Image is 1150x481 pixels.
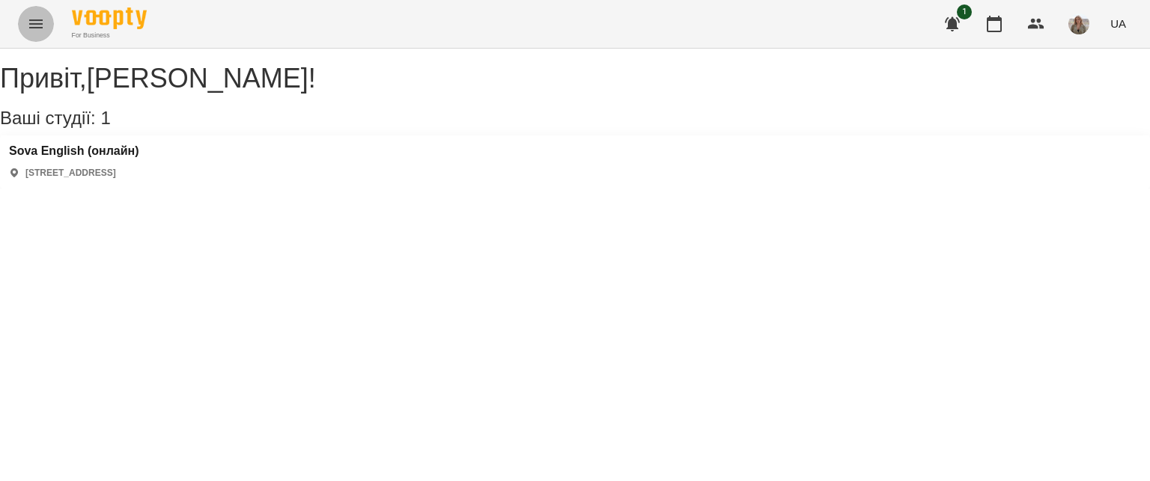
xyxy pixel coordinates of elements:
[72,31,147,40] span: For Business
[25,167,116,180] p: [STREET_ADDRESS]
[9,144,139,158] a: Sova English (онлайн)
[18,6,54,42] button: Menu
[957,4,972,19] span: 1
[1068,13,1089,34] img: 23dbdf9b397c28d128ced03b916abe8c.png
[72,7,147,29] img: Voopty Logo
[1104,10,1132,37] button: UA
[100,108,110,128] span: 1
[1110,16,1126,31] span: UA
